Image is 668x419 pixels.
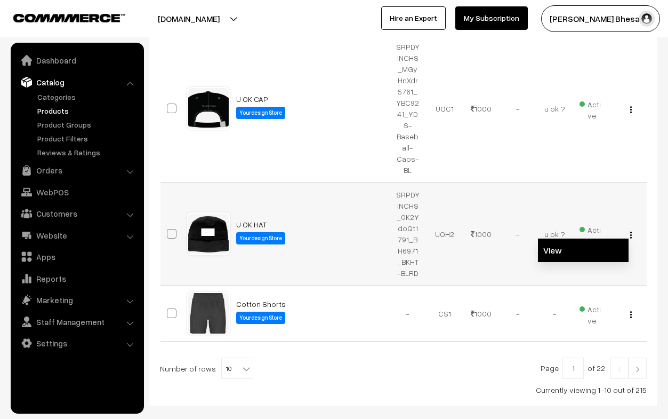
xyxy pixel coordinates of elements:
td: UOC1 [426,35,463,183]
span: Active [580,222,603,247]
a: Hire an Expert [381,6,446,30]
td: 1000 [463,35,500,183]
label: Yourdesign Store [236,232,285,244]
a: Reviews & Ratings [35,147,140,158]
a: Website [13,226,140,245]
label: Yourdesign Store [236,107,285,119]
td: SRPDYINCHS_0K2YdoQt1791_BH6971_BKHT-BLRD [390,183,426,286]
a: U OK HAT [236,220,267,229]
a: View [538,239,629,262]
td: 1000 [463,286,500,342]
a: Products [35,105,140,116]
span: Active [580,96,603,121]
a: Orders [13,161,140,180]
button: [DOMAIN_NAME] [120,5,257,32]
div: Currently viewing 1-10 out of 215 [160,384,647,396]
td: CS1 [426,286,463,342]
td: - [536,286,573,342]
img: Left [615,366,624,373]
td: - [390,286,426,342]
a: Dashboard [13,51,140,70]
img: Menu [630,106,632,113]
a: My Subscription [455,6,528,30]
a: U OK CAP [236,94,268,104]
td: u ok ? [536,183,573,286]
a: Customers [13,204,140,223]
a: Catalog [13,73,140,92]
a: Product Filters [35,133,140,144]
a: Staff Management [13,312,140,331]
a: Marketing [13,290,140,310]
td: UOH2 [426,183,463,286]
img: user [639,11,655,27]
td: - [500,286,536,342]
a: COMMMERCE [13,11,107,23]
img: Menu [630,311,632,318]
td: - [500,35,536,183]
td: 1000 [463,183,500,286]
span: Active [580,301,603,326]
a: WebPOS [13,183,140,202]
span: Number of rows [160,363,216,374]
img: COMMMERCE [13,14,125,22]
img: Right [633,366,642,373]
a: Cotton Shorts [236,299,286,309]
span: 10 [221,358,253,379]
td: - [500,183,536,286]
label: Yourdesign Store [236,312,285,324]
a: Settings [13,334,140,353]
td: SRPDYINCHS_MGyHnXdr5761_YBC9241_YDS-Baseball-Caps-BL [390,35,426,183]
a: Categories [35,91,140,102]
a: Product Groups [35,119,140,130]
span: 10 [222,358,253,380]
a: Apps [13,247,140,266]
td: u ok ? [536,35,573,183]
img: Menu [630,232,632,239]
a: Reports [13,269,140,288]
button: [PERSON_NAME] Bhesani… [541,5,660,32]
span: Page [541,363,559,373]
span: of 22 [587,363,605,373]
